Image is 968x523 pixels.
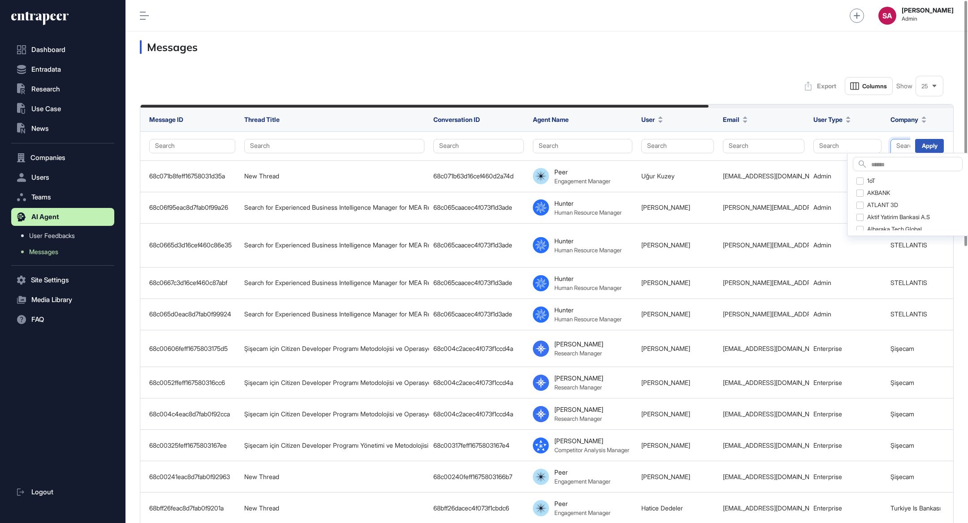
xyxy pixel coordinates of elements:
[902,7,954,14] strong: [PERSON_NAME]
[554,284,622,291] div: Human Resource Manager
[890,115,918,124] span: Company
[554,177,610,185] div: Engagement Manager
[554,237,574,245] div: Hunter
[723,505,804,512] div: [EMAIL_ADDRESS][DOMAIN_NAME]
[244,173,424,180] div: New Thread
[813,242,882,249] div: Admin
[813,473,882,480] div: Enterprise
[29,232,75,239] span: User Feedbacks
[554,478,610,485] div: Engagement Manager
[149,311,235,318] div: 68c065d0eac8d7fab0f99924
[641,410,690,418] a: [PERSON_NAME]
[890,115,926,124] button: Company
[554,306,574,314] div: Hunter
[723,115,739,124] span: Email
[890,279,927,286] a: STELLANTIS
[244,279,424,286] div: Search for Experienced Business Intelligence Manager for MEA Region
[845,77,893,95] button: Columns
[149,473,235,480] div: 68c00241eac8d7fab0f92963
[433,473,524,480] div: 68c00240feff1675803166b7
[554,209,622,216] div: Human Resource Manager
[140,40,954,54] h3: Messages
[11,100,114,118] button: Use Case
[723,204,804,211] div: [PERSON_NAME][EMAIL_ADDRESS][DOMAIN_NAME]
[554,374,603,382] div: [PERSON_NAME]
[244,311,424,318] div: Search for Experienced Business Intelligence Manager for MEA Region
[641,115,663,124] button: User
[31,194,51,201] span: Teams
[890,379,914,386] a: Şişecam
[149,204,235,211] div: 68c06f95eac8d7fab0f99a26
[11,291,114,309] button: Media Library
[813,411,882,418] div: Enterprise
[149,139,235,153] button: Search
[11,188,114,206] button: Teams
[723,473,804,480] div: [EMAIL_ADDRESS][DOMAIN_NAME]
[433,345,524,352] div: 68c004c2acec4f073f1ccd4a
[31,277,69,284] span: Site Settings
[244,473,424,480] div: New Thread
[11,61,114,78] button: Entradata
[878,7,896,25] button: SA
[554,275,574,282] div: Hunter
[31,296,72,303] span: Media Library
[813,311,882,318] div: Admin
[433,411,524,418] div: 68c004c2acec4f073f1ccd4a
[641,504,683,512] a: Hatice Dedeler
[244,379,424,386] div: Şişecam için Citizen Developer Programı Metodolojisi ve Operasyon Modeli Hazırlığı
[30,154,65,161] span: Companies
[11,208,114,226] button: AI Agent
[554,384,602,391] div: Research Manager
[890,504,941,512] a: Turkiye Is Bankası
[16,244,114,260] a: Messages
[890,345,914,352] a: Şişecam
[149,279,235,286] div: 68c0667c3d16cef460c87abf
[890,241,927,249] a: STELLANTIS
[433,442,524,449] div: 68c00317feff1675803167e4
[723,311,804,318] div: [PERSON_NAME][EMAIL_ADDRESS][DOMAIN_NAME]
[31,105,61,112] span: Use Case
[31,46,65,53] span: Dashboard
[554,509,610,516] div: Engagement Manager
[641,310,690,318] a: [PERSON_NAME]
[641,279,690,286] a: [PERSON_NAME]
[149,242,235,249] div: 68c0665d3d16cef460c86e35
[641,345,690,352] a: [PERSON_NAME]
[433,505,524,512] div: 68bff26dacec4f073f1cbdc6
[641,473,690,480] a: [PERSON_NAME]
[433,242,524,249] div: 68c065caacec4f073f1d3ade
[641,241,690,249] a: [PERSON_NAME]
[149,442,235,449] div: 68c00325feff1675803167ee
[433,116,480,123] span: Conversation ID
[31,316,44,323] span: FAQ
[149,116,183,123] span: Message ID
[554,500,568,507] div: Peer
[244,345,424,352] div: Şişecam için Citizen Developer Programı Metodolojisi ve Operasyon Modeli Hazırlığı
[813,204,882,211] div: Admin
[244,505,424,512] div: New Thread
[31,488,53,496] span: Logout
[11,120,114,138] button: News
[890,310,927,318] a: STELLANTIS
[31,174,49,181] span: Users
[16,228,114,244] a: User Feedbacks
[723,345,804,352] div: [EMAIL_ADDRESS][DOMAIN_NAME]
[641,172,674,180] a: Uğur Kuzey
[641,115,655,124] span: User
[921,83,928,90] span: 25
[433,379,524,386] div: 68c004c2acec4f073f1ccd4a
[813,379,882,386] div: Enterprise
[554,468,568,476] div: Peer
[862,83,887,90] span: Columns
[533,139,632,153] button: Search
[244,411,424,418] div: Şişecam için Citizen Developer Programı Metodolojisi ve Operasyon Modeli Hazırlığı
[31,125,49,132] span: News
[554,446,629,454] div: Competitor Analysis Manager
[896,82,912,90] span: Show
[244,242,424,249] div: Search for Experienced Business Intelligence Manager for MEA Region
[433,139,524,153] button: Search
[11,80,114,98] button: Research
[244,442,424,449] div: Şişecam için Citizen Developer Programı Yönetimi ve Metodolojisi
[723,115,748,124] button: Email
[244,204,424,211] div: Search for Experienced Business Intelligence Manager for MEA Region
